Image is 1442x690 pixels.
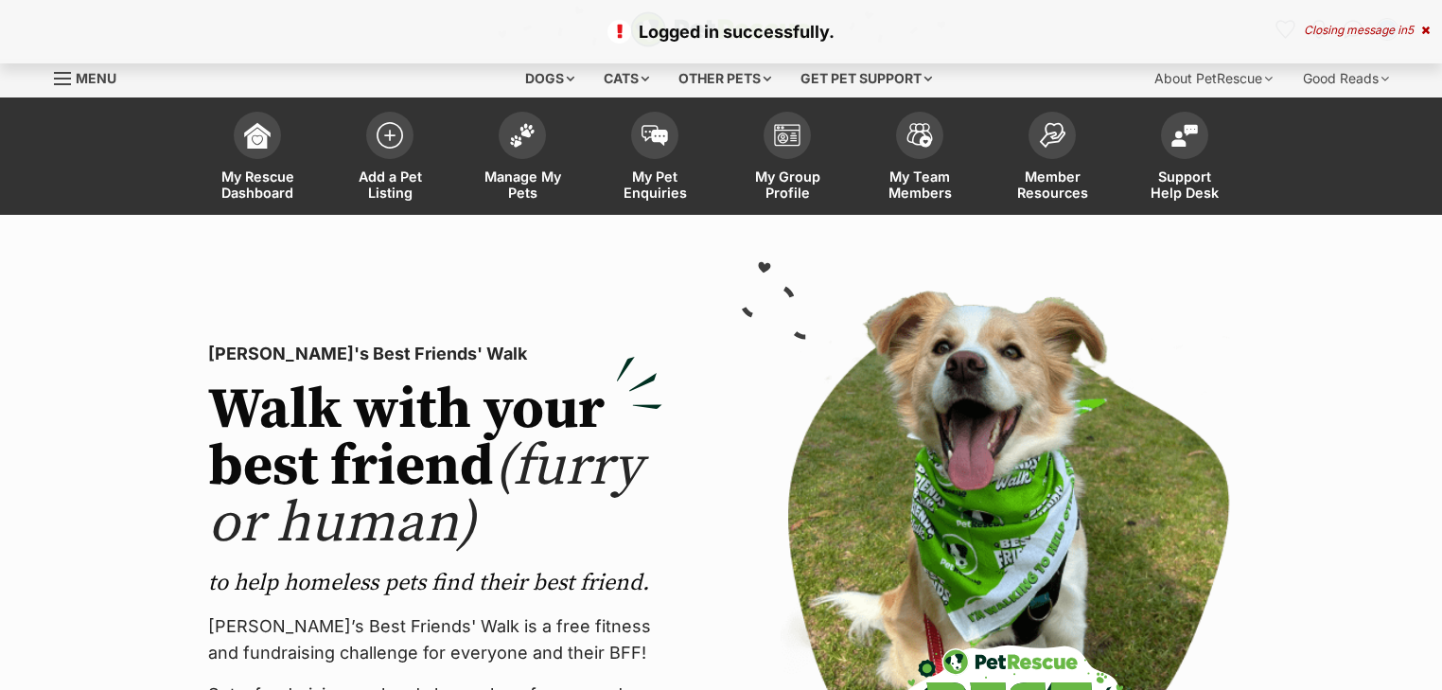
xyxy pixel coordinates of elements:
span: My Group Profile [745,168,830,201]
img: manage-my-pets-icon-02211641906a0b7f246fdf0571729dbe1e7629f14944591b6c1af311fb30b64b.svg [509,123,536,148]
div: Other pets [665,60,784,97]
a: Support Help Desk [1118,102,1251,215]
a: Add a Pet Listing [324,102,456,215]
span: (furry or human) [208,432,642,559]
a: My Group Profile [721,102,853,215]
a: My Team Members [853,102,986,215]
img: help-desk-icon-fdf02630f3aa405de69fd3d07c3f3aa587a6932b1a1747fa1d2bba05be0121f9.svg [1171,124,1198,147]
div: About PetRescue [1141,60,1286,97]
span: Support Help Desk [1142,168,1227,201]
img: pet-enquiries-icon-7e3ad2cf08bfb03b45e93fb7055b45f3efa6380592205ae92323e6603595dc1f.svg [642,125,668,146]
a: My Pet Enquiries [589,102,721,215]
a: My Rescue Dashboard [191,102,324,215]
span: Add a Pet Listing [347,168,432,201]
span: Manage My Pets [480,168,565,201]
p: to help homeless pets find their best friend. [208,568,662,598]
img: add-pet-listing-icon-0afa8454b4691262ce3f59096e99ab1cd57d4a30225e0717b998d2c9b9846f56.svg [377,122,403,149]
div: Good Reads [1290,60,1402,97]
a: Menu [54,60,130,94]
div: Get pet support [787,60,945,97]
div: Dogs [512,60,588,97]
img: dashboard-icon-eb2f2d2d3e046f16d808141f083e7271f6b2e854fb5c12c21221c1fb7104beca.svg [244,122,271,149]
a: Manage My Pets [456,102,589,215]
a: Member Resources [986,102,1118,215]
span: Menu [76,70,116,86]
img: group-profile-icon-3fa3cf56718a62981997c0bc7e787c4b2cf8bcc04b72c1350f741eb67cf2f40e.svg [774,124,800,147]
p: [PERSON_NAME]'s Best Friends' Walk [208,341,662,367]
img: member-resources-icon-8e73f808a243e03378d46382f2149f9095a855e16c252ad45f914b54edf8863c.svg [1039,122,1065,148]
div: Cats [590,60,662,97]
span: My Rescue Dashboard [215,168,300,201]
span: My Team Members [877,168,962,201]
h2: Walk with your best friend [208,382,662,553]
span: Member Resources [1010,168,1095,201]
span: My Pet Enquiries [612,168,697,201]
p: [PERSON_NAME]’s Best Friends' Walk is a free fitness and fundraising challenge for everyone and t... [208,613,662,666]
img: team-members-icon-5396bd8760b3fe7c0b43da4ab00e1e3bb1a5d9ba89233759b79545d2d3fc5d0d.svg [906,123,933,148]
